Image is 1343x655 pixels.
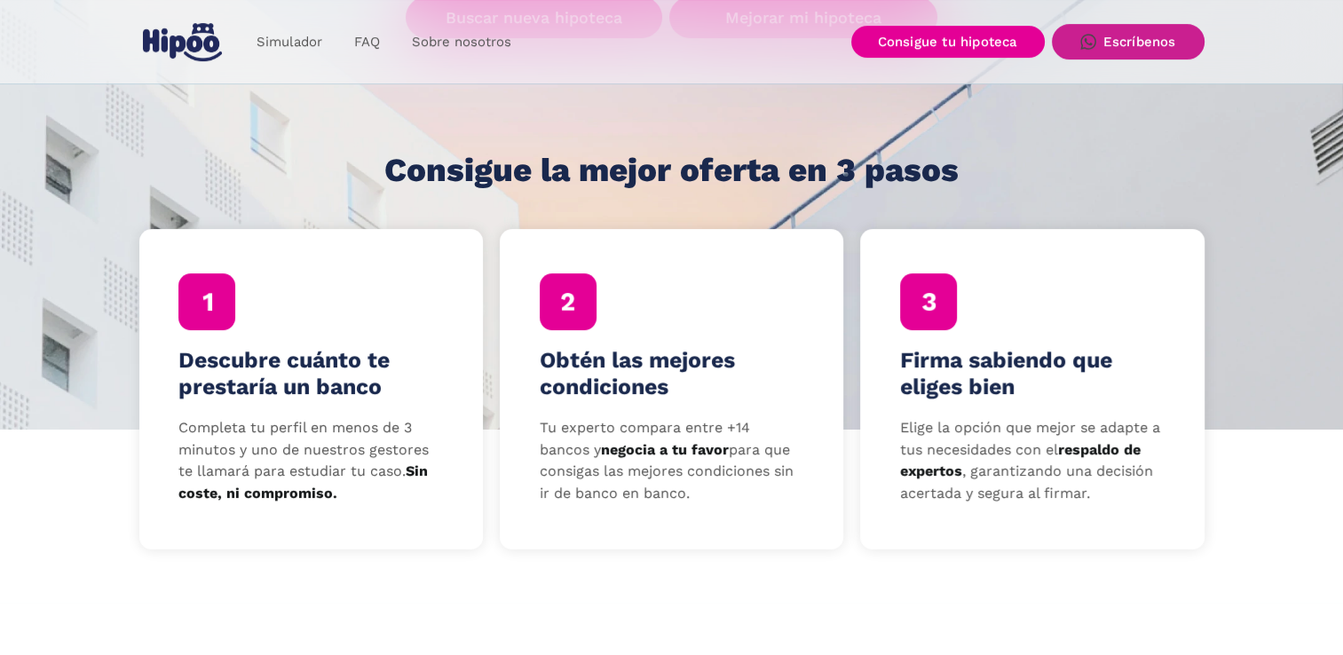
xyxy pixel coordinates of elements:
[601,441,729,458] strong: negocia a tu favor
[1052,24,1205,59] a: Escríbenos
[1103,34,1176,50] div: Escríbenos
[241,25,338,59] a: Simulador
[900,417,1165,505] p: Elige la opción que mejor se adapte a tus necesidades con el , garantizando una decisión acertada...
[178,417,443,505] p: Completa tu perfil en menos de 3 minutos y uno de nuestros gestores te llamará para estudiar tu c...
[900,347,1165,400] h4: Firma sabiendo que eliges bien
[178,462,428,501] strong: Sin coste, ni compromiso.
[396,25,527,59] a: Sobre nosotros
[540,417,804,505] p: Tu experto compara entre +14 bancos y para que consigas las mejores condiciones sin ir de banco e...
[338,25,396,59] a: FAQ
[540,347,804,400] h4: Obtén las mejores condiciones
[851,26,1045,58] a: Consigue tu hipoteca
[178,347,443,400] h4: Descubre cuánto te prestaría un banco
[139,16,226,68] a: home
[384,153,959,188] h1: Consigue la mejor oferta en 3 pasos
